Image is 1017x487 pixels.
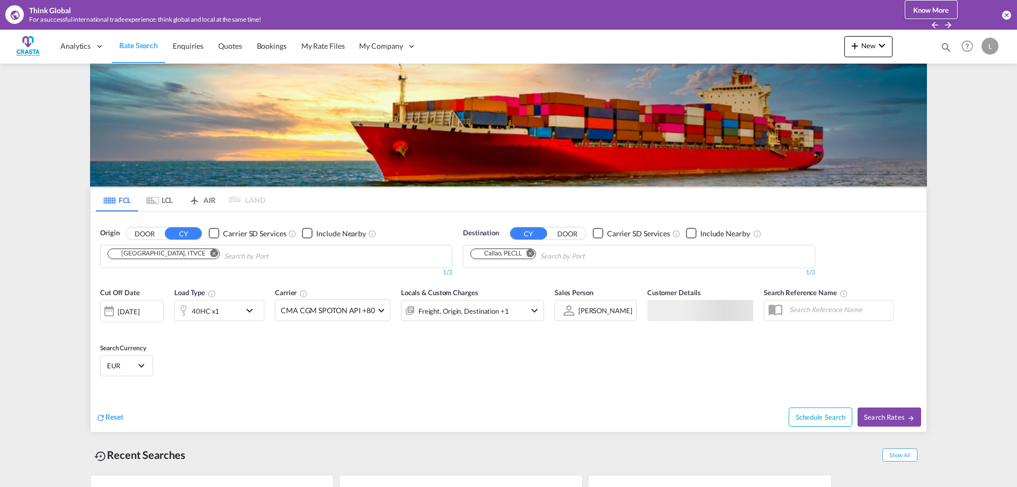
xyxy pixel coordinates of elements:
[106,245,329,265] md-chips-wrap: Chips container. Use arrow keys to select chips.
[257,41,287,50] span: Bookings
[100,321,108,335] md-datepicker: Select
[53,29,112,63] div: Analytics
[700,228,750,239] div: Include Nearby
[401,300,544,321] div: Freight Origin Destination Factory Stuffingicon-chevron-down
[302,228,366,239] md-checkbox: Checkbox No Ink
[94,450,107,463] md-icon: icon-backup-restore
[784,302,893,317] input: Search Reference Name
[90,64,927,187] img: LCL+%26+FCL+BACKGROUND.png
[943,20,953,30] button: icon-arrow-right
[401,288,478,297] span: Locals & Custom Charges
[111,249,208,258] div: Press delete to remove this chip.
[224,248,325,265] input: Chips input.
[188,194,201,202] md-icon: icon-airplane
[555,288,593,297] span: Sales Person
[840,289,848,298] md-icon: Your search will be saved by the below given name
[100,268,452,277] div: 1/3
[100,344,146,352] span: Search Currency
[982,38,998,55] div: L
[96,188,265,211] md-pagination-wrapper: Use the left and right arrow keys to navigate between tabs
[510,227,547,240] button: CY
[275,288,308,297] span: Carrier
[528,304,541,317] md-icon: icon-chevron-down
[849,39,861,52] md-icon: icon-plus 400-fg
[578,306,632,315] div: [PERSON_NAME]
[209,228,286,239] md-checkbox: Checkbox No Ink
[288,229,297,238] md-icon: Unchecked: Search for CY (Container Yard) services for all selected carriers.Checked : Search for...
[958,37,976,55] span: Help
[913,6,949,14] span: Know More
[368,229,377,238] md-icon: Unchecked: Ignores neighbouring ports when fetching rates.Checked : Includes neighbouring ports w...
[940,41,952,53] md-icon: icon-magnify
[299,289,308,298] md-icon: The selected Trucker/Carrierwill be displayed in the rate results If the rates are from another f...
[753,229,762,238] md-icon: Unchecked: Ignores neighbouring ports when fetching rates.Checked : Includes neighbouring ports w...
[112,29,165,63] a: Rate Search
[165,227,202,240] button: CY
[764,288,848,297] span: Search Reference Name
[173,41,203,50] span: Enquiries
[192,304,219,318] div: 40HC x1
[549,227,586,240] button: DOOR
[469,245,645,265] md-chips-wrap: Chips container. Use arrow keys to select chips.
[126,227,163,240] button: DOOR
[930,20,940,30] md-icon: icon-arrow-left
[249,29,294,63] a: Bookings
[672,229,681,238] md-icon: Unchecked: Search for CY (Container Yard) services for all selected carriers.Checked : Search for...
[474,249,522,258] div: Callao, PECLL
[577,303,634,318] md-select: Sales Person: Luca D'Alterio
[316,228,366,239] div: Include Nearby
[96,188,138,211] md-tab-item: FCL
[1001,10,1012,20] button: icon-close-circle
[208,289,216,298] md-icon: icon-information-outline
[16,34,40,58] img: ac429df091a311ed8aa72df674ea3bd9.png
[463,268,815,277] div: 1/3
[218,41,242,50] span: Quotes
[418,304,509,318] div: Freight Origin Destination Factory Stuffing
[165,29,211,63] a: Enquiries
[864,413,915,421] span: Search Rates
[243,304,261,317] md-icon: icon-chevron-down
[105,412,123,421] span: Reset
[111,249,206,258] div: Venezia, ITVCE
[907,414,915,422] md-icon: icon-arrow-right
[174,288,216,297] span: Load Type
[211,29,249,63] a: Quotes
[281,305,375,316] span: CMA CGM SPOTON API +80
[647,288,701,297] span: Customer Details
[607,228,670,239] div: Carrier SD Services
[930,20,942,30] button: icon-arrow-left
[474,249,524,258] div: Press delete to remove this chip.
[29,15,861,24] div: For a successful international trade experience: think global and local at the same time!
[849,41,888,50] span: New
[352,29,424,63] div: My Company
[301,41,345,50] span: My Rate Files
[844,36,893,57] button: icon-plus 400-fgNewicon-chevron-down
[593,228,670,239] md-checkbox: Checkbox No Ink
[10,10,20,20] md-icon: icon-earth
[294,29,352,63] a: My Rate Files
[181,188,223,211] md-tab-item: AIR
[876,39,888,52] md-icon: icon-chevron-down
[940,41,952,57] div: icon-magnify
[119,41,158,50] span: Rate Search
[174,300,264,321] div: 40HC x1icon-chevron-down
[29,5,71,16] div: Think Global
[96,412,123,423] div: icon-refreshReset
[90,443,190,467] div: Recent Searches
[100,300,164,322] div: [DATE]
[91,212,926,432] div: OriginDOOR CY Checkbox No InkUnchecked: Search for CY (Container Yard) services for all selected ...
[359,41,403,51] span: My Company
[96,413,105,422] md-icon: icon-refresh
[223,228,286,239] div: Carrier SD Services
[60,41,91,51] span: Analytics
[520,249,536,260] button: Remove
[958,37,982,56] div: Help
[107,361,137,370] span: EUR
[100,288,140,297] span: Cut Off Date
[858,408,921,427] button: Search Ratesicon-arrow-right
[203,249,219,260] button: Remove
[463,228,499,238] span: Destination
